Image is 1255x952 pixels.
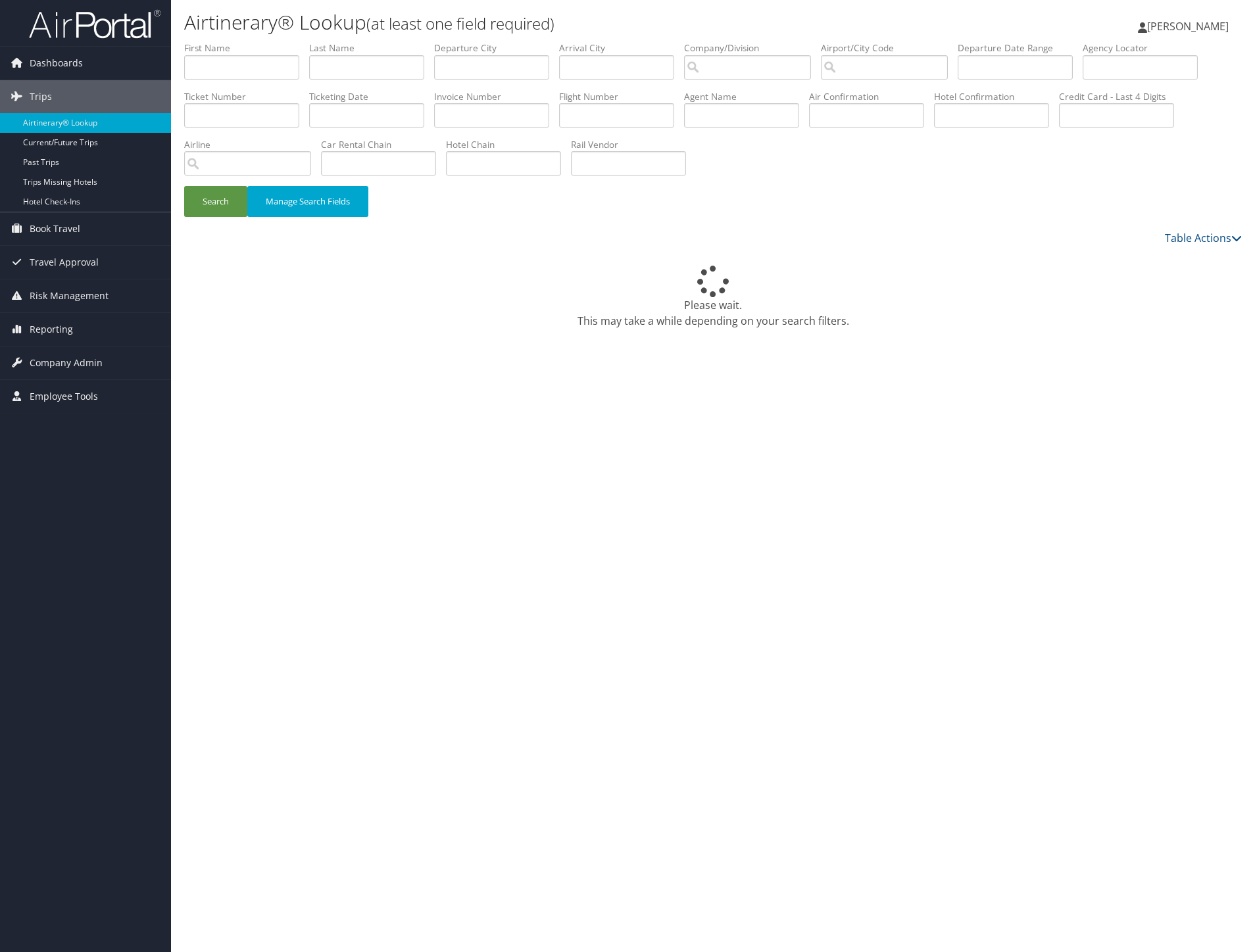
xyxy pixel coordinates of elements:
[366,12,554,34] small: (at least one field required)
[30,380,98,413] span: Employee Tools
[309,41,434,55] label: Last Name
[184,266,1242,329] div: Please wait. This may take a while depending on your search filters.
[184,9,889,36] h1: Airtinerary® Lookup
[434,41,559,55] label: Departure City
[184,90,309,103] label: Ticket Number
[559,41,684,55] label: Arrival City
[184,41,309,55] label: First Name
[247,186,368,217] button: Manage Search Fields
[30,346,103,379] span: Company Admin
[1147,19,1229,34] span: [PERSON_NAME]
[559,90,684,103] label: Flight Number
[1083,41,1208,55] label: Agency Locator
[821,41,958,55] label: Airport/City Code
[30,246,99,279] span: Travel Approval
[684,41,821,55] label: Company/Division
[684,90,809,103] label: Agent Name
[30,80,52,113] span: Trips
[434,90,559,103] label: Invoice Number
[30,47,83,80] span: Dashboards
[1059,90,1184,103] label: Credit Card - Last 4 Digits
[809,90,934,103] label: Air Confirmation
[184,138,321,151] label: Airline
[934,90,1059,103] label: Hotel Confirmation
[571,138,696,151] label: Rail Vendor
[321,138,446,151] label: Car Rental Chain
[30,212,80,245] span: Book Travel
[1138,7,1242,46] a: [PERSON_NAME]
[309,90,434,103] label: Ticketing Date
[184,186,247,217] button: Search
[1165,231,1242,245] a: Table Actions
[29,9,160,39] img: airportal-logo.png
[30,279,109,312] span: Risk Management
[446,138,571,151] label: Hotel Chain
[30,313,73,346] span: Reporting
[958,41,1083,55] label: Departure Date Range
